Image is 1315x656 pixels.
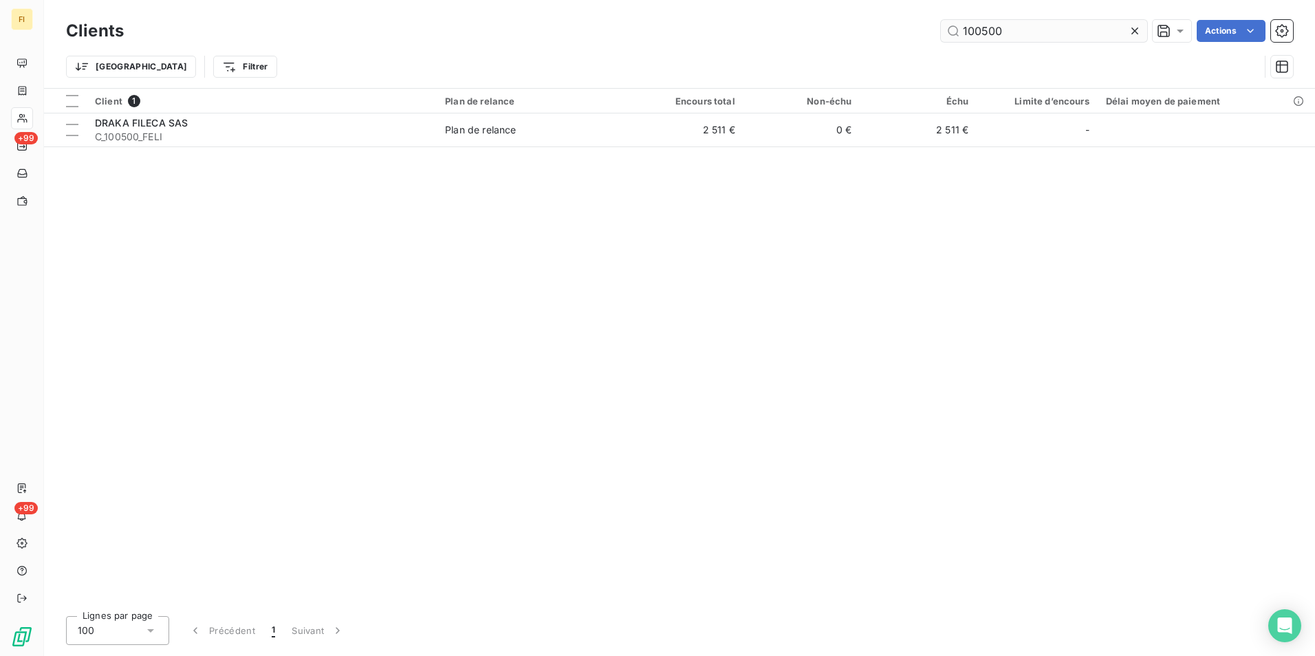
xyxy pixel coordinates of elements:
img: Logo LeanPay [11,626,33,648]
button: Suivant [283,616,353,645]
div: Encours total [635,96,735,107]
button: Précédent [180,616,263,645]
button: Filtrer [213,56,276,78]
a: +99 [11,135,32,157]
div: Non-échu [752,96,852,107]
span: - [1085,123,1089,137]
span: 1 [272,624,275,637]
button: [GEOGRAPHIC_DATA] [66,56,196,78]
td: 2 511 € [860,113,977,146]
div: Échu [868,96,968,107]
span: +99 [14,132,38,144]
span: DRAKA FILECA SAS [95,117,188,129]
div: Plan de relance [445,123,516,137]
td: 0 € [743,113,860,146]
div: Plan de relance [445,96,618,107]
div: FI [11,8,33,30]
td: 2 511 € [627,113,743,146]
span: +99 [14,502,38,514]
button: Actions [1197,20,1265,42]
span: 1 [128,95,140,107]
h3: Clients [66,19,124,43]
span: 100 [78,624,94,637]
span: Client [95,96,122,107]
div: Délai moyen de paiement [1106,96,1307,107]
input: Rechercher [941,20,1147,42]
span: C_100500_FELI [95,130,428,144]
div: Open Intercom Messenger [1268,609,1301,642]
button: 1 [263,616,283,645]
div: Limite d’encours [985,96,1089,107]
